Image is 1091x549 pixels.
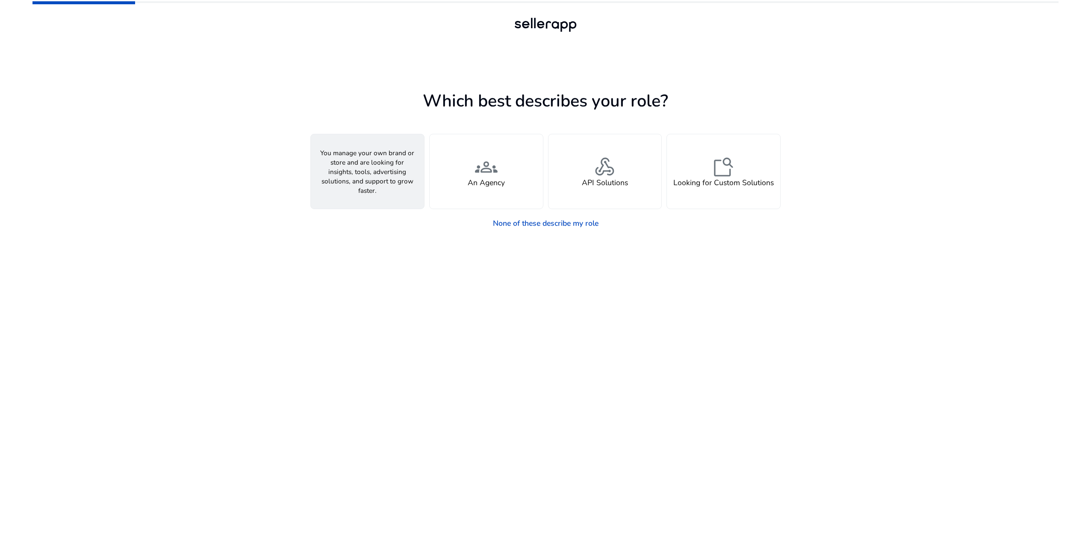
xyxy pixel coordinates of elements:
[485,214,606,233] a: None of these describe my role
[673,178,774,187] h4: Looking for Custom Solutions
[310,91,781,112] h1: Which best describes your role?
[593,156,616,179] span: webhook
[468,178,505,187] h4: An Agency
[582,178,628,187] h4: API Solutions
[666,134,781,209] button: feature_searchLooking for Custom Solutions
[548,134,662,209] button: webhookAPI Solutions
[712,156,735,179] span: feature_search
[429,134,543,209] button: groupsAn Agency
[310,134,425,209] button: You manage your own brand or store and are looking for insights, tools, advertising solutions, an...
[475,156,498,179] span: groups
